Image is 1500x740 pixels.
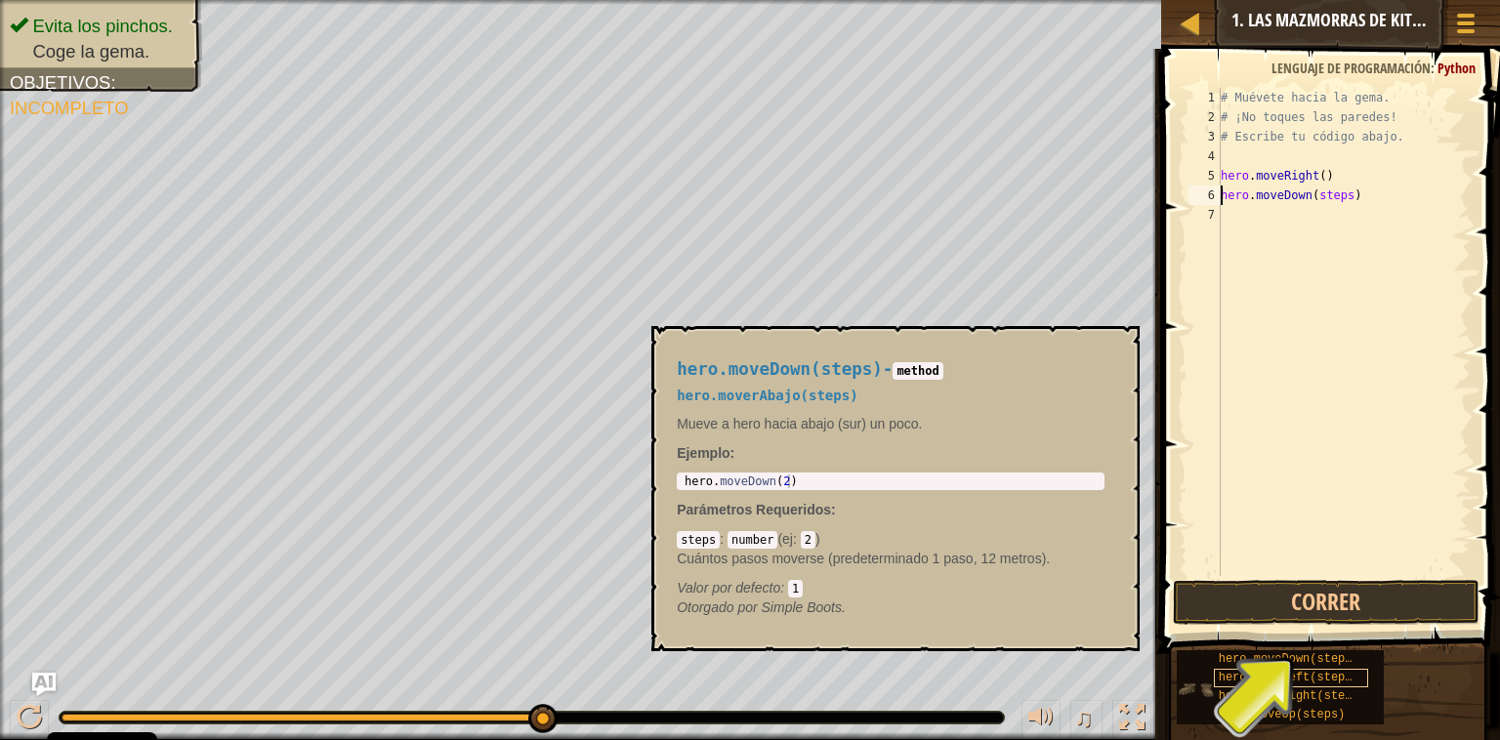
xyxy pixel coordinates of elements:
span: hero.moverAbajo(steps) [677,388,857,403]
code: 2 [801,531,815,549]
div: ( ) [677,529,1104,597]
span: : [780,580,788,596]
li: Evita los pinchos. [10,14,187,39]
span: Coge la gema. [32,41,149,62]
div: 6 [1188,185,1221,205]
span: Lenguaje de programación [1271,59,1431,77]
span: ej [782,531,793,547]
span: : [110,72,115,93]
code: steps [677,531,720,549]
button: Ajustar volúmen [1021,700,1061,740]
span: hero.moveLeft(steps) [1219,671,1359,684]
div: 5 [1188,166,1221,185]
span: Evita los pinchos. [32,16,172,36]
span: Parámetros Requeridos [677,502,831,517]
div: 2 [1188,107,1221,127]
span: Consejos [1370,11,1422,29]
h4: - [677,360,1104,379]
code: method [893,362,942,380]
em: Simple Boots. [677,599,846,615]
span: : [1431,59,1437,77]
button: Mostrar menú del juego [1441,4,1490,50]
button: Correr [1173,580,1479,625]
p: Cuántos pasos moverse (predeterminado 1 paso, 12 metros). [677,549,1104,568]
div: 1 [1188,88,1221,107]
img: portrait.png [1177,671,1214,708]
span: Valor por defecto [677,580,780,596]
strong: : [677,445,734,461]
span: Objetivos [10,72,110,93]
button: Ask AI [1308,4,1360,40]
span: Python [1437,59,1476,77]
code: 1 [788,580,803,597]
li: Coge la gema. [10,39,187,64]
span: Ejemplo [677,445,729,461]
div: 3 [1188,127,1221,146]
span: hero.moveUp(steps) [1219,708,1346,721]
div: 4 [1188,146,1221,166]
button: Ask AI [32,673,56,696]
div: 7 [1188,205,1221,225]
span: hero.moveRight(steps) [1219,689,1366,703]
button: Alterna pantalla completa. [1112,700,1151,740]
span: Otorgado por [677,599,761,615]
button: ♫ [1070,700,1104,740]
span: Ask AI [1317,11,1351,29]
span: hero.moveDown(steps) [677,359,883,379]
span: : [793,531,801,547]
span: : [720,531,728,547]
p: Mueve a hero hacia abajo (sur) un poco. [677,414,1104,433]
code: number [728,531,777,549]
span: Incompleto [10,98,128,118]
span: hero.moveDown(steps) [1219,652,1359,666]
span: : [831,502,836,517]
button: Ctrl + P: Pause [10,700,49,740]
span: ♫ [1074,703,1094,732]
